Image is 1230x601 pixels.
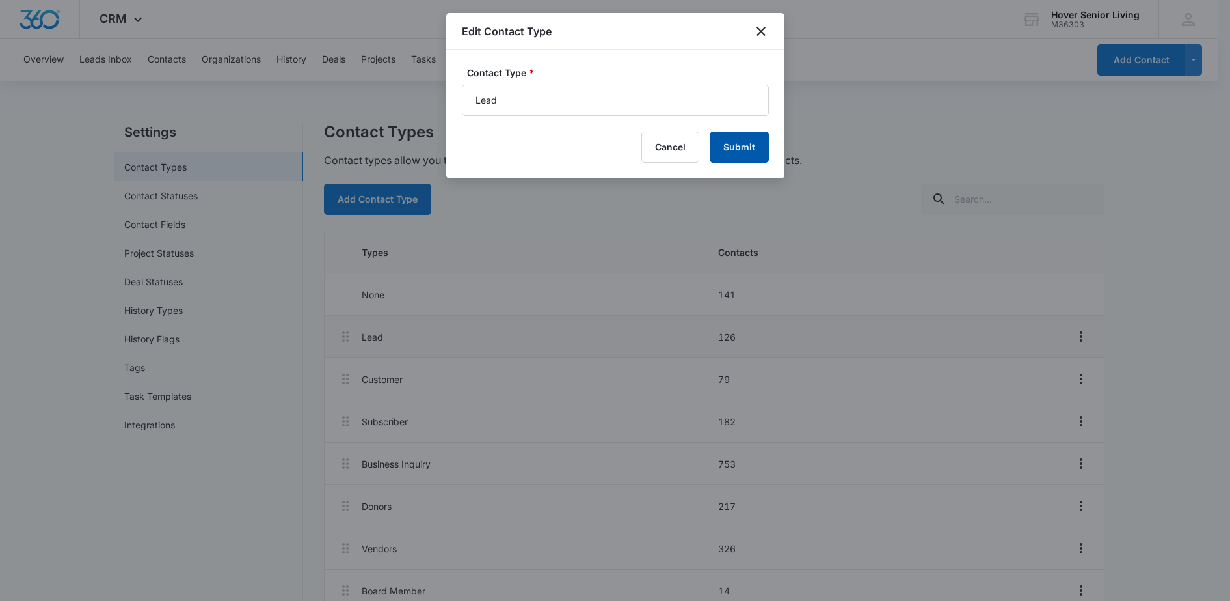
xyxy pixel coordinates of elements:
[710,132,769,163] button: Submit
[641,132,699,163] button: Cancel
[467,66,774,79] label: Contact Type
[462,23,552,39] h1: Edit Contact Type
[462,85,769,116] input: Contact Type
[753,23,769,39] button: close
